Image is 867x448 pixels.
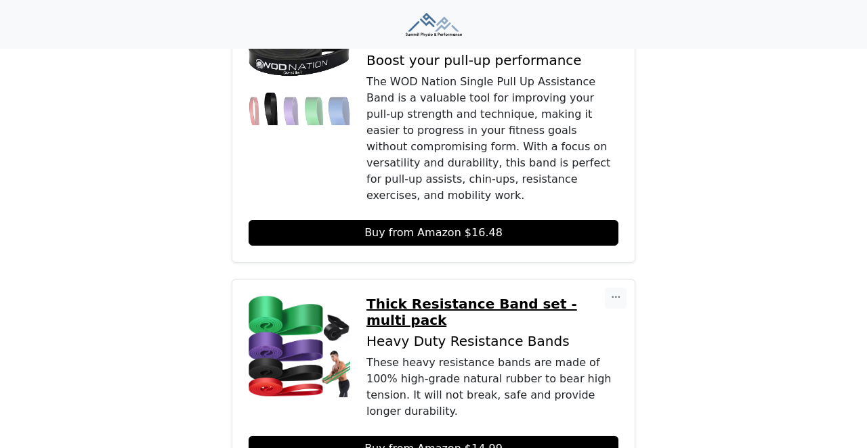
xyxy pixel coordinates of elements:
img: Thick Resistance Band set - multi pack [249,296,350,397]
div: These heavy resistance bands are made of 100% high-grade natural rubber to bear high tension. It ... [366,355,618,420]
a: Thick Resistance Band set - multi pack [366,296,618,328]
img: Thick resistance band (1 inch) [249,31,350,133]
p: Heavy Duty Resistance Bands [366,334,618,349]
a: Buy from Amazon $16.48 [249,220,618,246]
img: Summit Physio & Performance [406,13,462,37]
p: Boost your pull-up performance [366,53,618,68]
div: The WOD Nation Single Pull Up Assistance Band is a valuable tool for improving your pull-up stren... [366,74,618,204]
